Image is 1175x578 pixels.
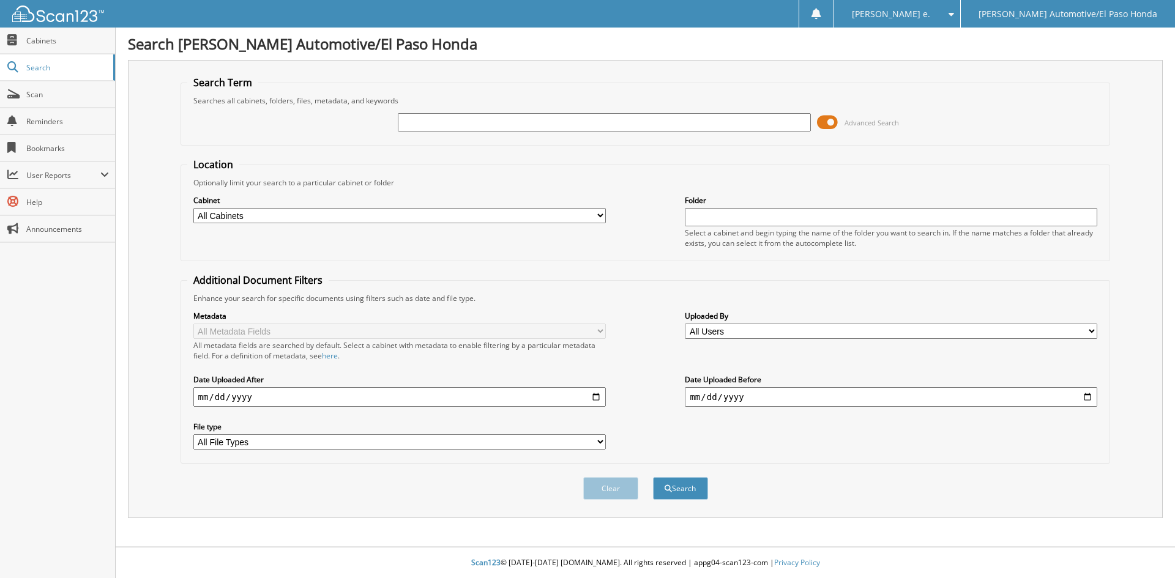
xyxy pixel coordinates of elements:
[26,197,109,207] span: Help
[26,116,109,127] span: Reminders
[26,89,109,100] span: Scan
[852,10,930,18] span: [PERSON_NAME] e.
[845,118,899,127] span: Advanced Search
[685,374,1097,385] label: Date Uploaded Before
[187,293,1104,303] div: Enhance your search for specific documents using filters such as date and file type.
[322,350,338,361] a: here
[685,195,1097,206] label: Folder
[193,311,606,321] label: Metadata
[653,477,708,500] button: Search
[979,10,1157,18] span: [PERSON_NAME] Automotive/El Paso Honda
[187,95,1104,106] div: Searches all cabinets, folders, files, metadata, and keywords
[128,34,1163,54] h1: Search [PERSON_NAME] Automotive/El Paso Honda
[685,228,1097,248] div: Select a cabinet and begin typing the name of the folder you want to search in. If the name match...
[26,35,109,46] span: Cabinets
[187,76,258,89] legend: Search Term
[116,548,1175,578] div: © [DATE]-[DATE] [DOMAIN_NAME]. All rights reserved | appg04-scan123-com |
[193,340,606,361] div: All metadata fields are searched by default. Select a cabinet with metadata to enable filtering b...
[26,224,109,234] span: Announcements
[471,557,501,568] span: Scan123
[193,195,606,206] label: Cabinet
[685,387,1097,407] input: end
[26,143,109,154] span: Bookmarks
[193,387,606,407] input: start
[12,6,104,22] img: scan123-logo-white.svg
[193,374,606,385] label: Date Uploaded After
[583,477,638,500] button: Clear
[774,557,820,568] a: Privacy Policy
[187,177,1104,188] div: Optionally limit your search to a particular cabinet or folder
[26,62,107,73] span: Search
[685,311,1097,321] label: Uploaded By
[193,421,606,432] label: File type
[187,158,239,171] legend: Location
[26,170,100,180] span: User Reports
[187,273,329,287] legend: Additional Document Filters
